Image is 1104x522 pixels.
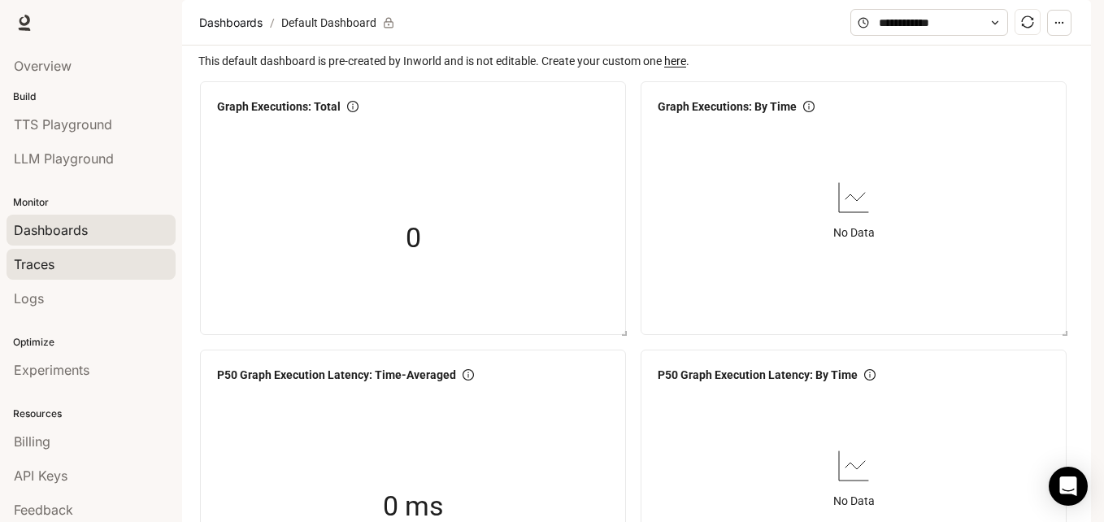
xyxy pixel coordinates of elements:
[1021,15,1034,28] span: sync
[199,13,263,33] span: Dashboards
[347,101,359,112] span: info-circle
[833,224,875,241] article: No Data
[1049,467,1088,506] div: Open Intercom Messenger
[658,366,858,384] span: P50 Graph Execution Latency: By Time
[864,369,876,381] span: info-circle
[664,54,686,67] a: here
[217,366,456,384] span: P50 Graph Execution Latency: Time-Averaged
[278,7,380,38] article: Default Dashboard
[406,216,421,259] span: 0
[833,492,875,510] article: No Data
[217,98,341,115] span: Graph Executions: Total
[198,52,1078,70] span: This default dashboard is pre-created by Inworld and is not editable. Create your custom one .
[195,13,267,33] button: Dashboards
[463,369,474,381] span: info-circle
[658,98,797,115] span: Graph Executions: By Time
[803,101,815,112] span: info-circle
[270,14,275,32] span: /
